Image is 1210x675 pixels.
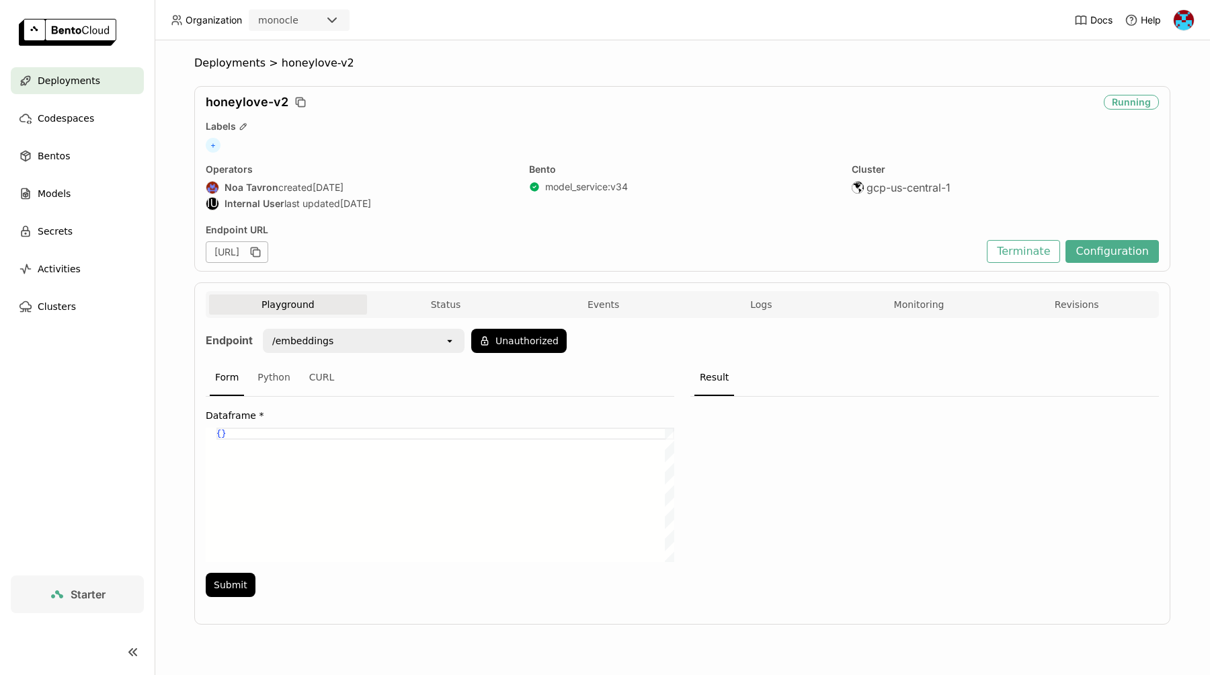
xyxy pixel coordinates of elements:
div: Labels [206,120,1159,132]
div: Form [210,360,244,396]
div: Python [252,360,296,396]
div: Endpoint URL [206,224,980,236]
input: Selected /embeddings. [335,334,336,348]
span: Deployments [38,73,100,89]
button: Playground [209,294,367,315]
button: Events [524,294,682,315]
button: Status [367,294,525,315]
span: + [206,138,220,153]
a: Secrets [11,218,144,245]
div: CURL [304,360,340,396]
span: [DATE] [340,198,371,210]
span: Secrets [38,223,73,239]
img: Oded Valtzer [1174,10,1194,30]
span: Bentos [38,148,70,164]
span: Deployments [194,56,266,70]
strong: Endpoint [206,333,253,347]
a: Activities [11,255,144,282]
div: /embeddings [272,334,333,348]
label: Dataframe * [206,410,674,421]
svg: open [444,335,455,346]
span: Models [38,186,71,202]
div: Running [1104,95,1159,110]
nav: Breadcrumbs navigation [194,56,1170,70]
strong: Noa Tavron [225,182,278,194]
button: Unauthorized [471,329,567,353]
span: Help [1141,14,1161,26]
span: Organization [186,14,242,26]
div: IU [206,198,218,210]
div: Cluster [852,163,1159,175]
div: Bento [529,163,836,175]
div: Internal User [206,197,219,210]
a: model_service:v34 [545,181,628,193]
button: Revisions [998,294,1156,315]
span: } [221,429,226,438]
span: Codespaces [38,110,94,126]
button: Configuration [1065,240,1159,263]
span: Docs [1090,14,1113,26]
span: { [216,429,221,438]
span: honeylove-v2 [206,95,288,110]
a: Clusters [11,293,144,320]
button: Logs [682,294,840,315]
img: Noa Tavron [206,182,218,194]
span: Starter [71,588,106,601]
div: last updated [206,197,513,210]
span: > [266,56,282,70]
div: Operators [206,163,513,175]
a: Codespaces [11,105,144,132]
div: created [206,181,513,194]
a: Bentos [11,143,144,169]
a: Starter [11,575,144,613]
span: honeylove-v2 [282,56,354,70]
input: Selected monocle. [300,14,301,28]
span: gcp-us-central-1 [866,181,951,194]
span: Clusters [38,299,76,315]
div: [URL] [206,241,268,263]
span: [DATE] [313,182,344,194]
span: Activities [38,261,81,277]
a: Deployments [11,67,144,94]
strong: Internal User [225,198,284,210]
a: Docs [1074,13,1113,27]
button: Monitoring [840,294,998,315]
button: Submit [206,573,255,597]
button: Terminate [987,240,1060,263]
a: Models [11,180,144,207]
div: Help [1125,13,1161,27]
div: monocle [258,13,298,27]
img: logo [19,19,116,46]
div: Result [694,360,734,396]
